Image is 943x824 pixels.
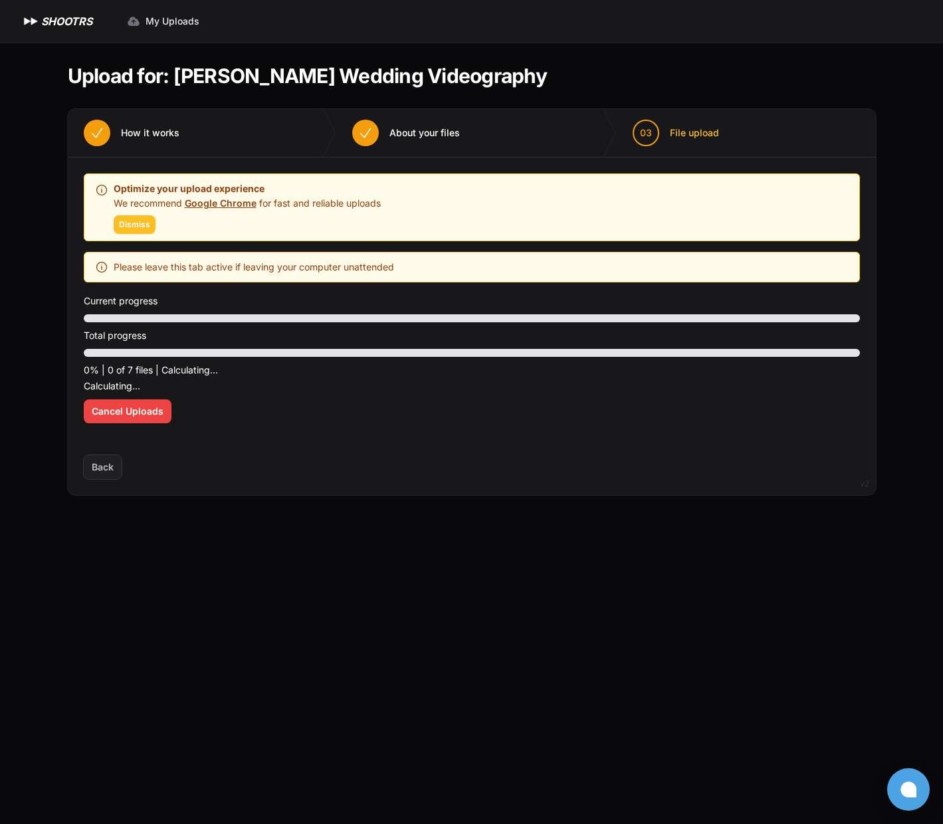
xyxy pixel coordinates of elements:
p: Current progress [84,293,860,309]
button: 03 File upload [617,109,735,157]
img: SHOOTRS [21,13,41,29]
button: Open chat window [887,768,930,811]
p: Total progress [84,328,860,344]
a: My Uploads [119,9,207,33]
span: 03 [640,126,652,140]
p: We recommend for fast and reliable uploads [114,197,381,210]
p: 0% | 0 of 7 files | Calculating... [84,362,860,378]
a: SHOOTRS SHOOTRS [21,13,92,29]
p: Optimize your upload experience [114,181,381,197]
div: v2 [860,476,869,492]
span: About your files [389,126,460,140]
button: About your files [336,109,476,157]
p: Calculating... [84,378,860,394]
button: Dismiss [114,215,156,234]
h1: SHOOTRS [41,13,92,29]
span: My Uploads [146,15,199,28]
span: Cancel Uploads [92,405,163,418]
span: Dismiss [119,219,150,230]
span: Please leave this tab active if leaving your computer unattended [114,259,394,275]
button: Cancel Uploads [84,399,171,423]
span: How it works [121,126,179,140]
h1: Upload for: [PERSON_NAME] Wedding Videography [68,64,547,88]
button: How it works [68,109,195,157]
span: File upload [670,126,719,140]
a: Google Chrome [185,197,257,209]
